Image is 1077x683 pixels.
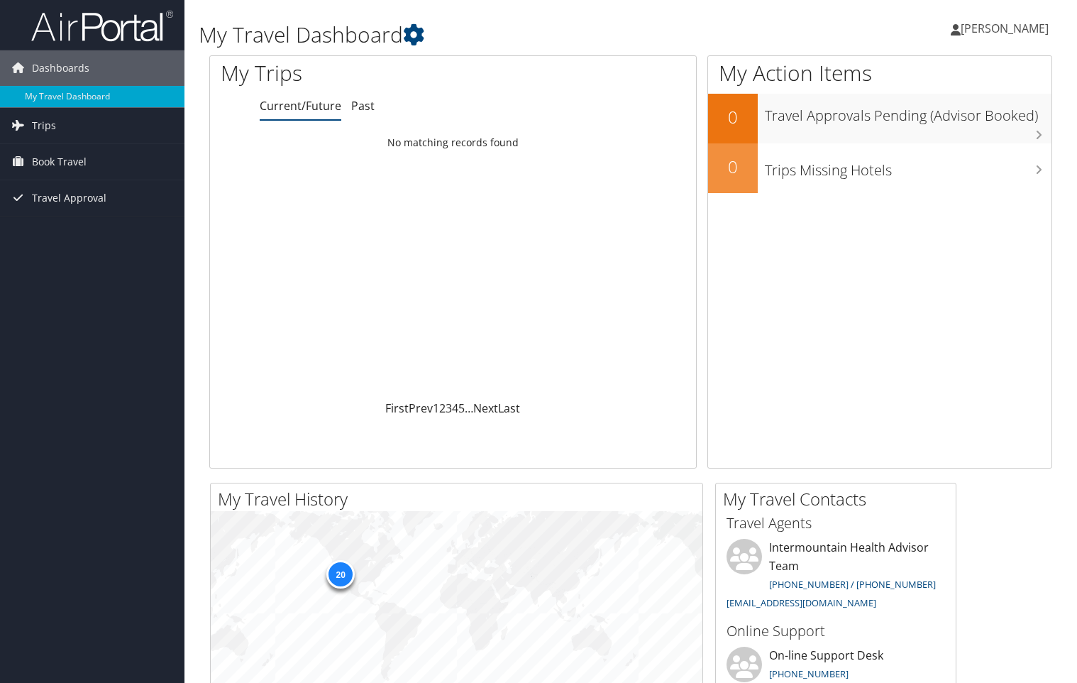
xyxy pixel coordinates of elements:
h3: Travel Approvals Pending (Advisor Booked) [765,99,1051,126]
h1: My Trips [221,58,482,88]
a: [PHONE_NUMBER] / [PHONE_NUMBER] [769,578,936,591]
a: 3 [446,400,452,416]
li: Intermountain Health Advisor Team [719,539,952,615]
div: 20 [326,560,355,589]
span: Dashboards [32,50,89,86]
h1: My Action Items [708,58,1051,88]
span: Book Travel [32,144,87,180]
a: Current/Future [260,98,341,114]
a: [PHONE_NUMBER] [769,667,849,680]
h3: Trips Missing Hotels [765,153,1051,180]
img: airportal-logo.png [31,9,173,43]
a: 4 [452,400,458,416]
a: [EMAIL_ADDRESS][DOMAIN_NAME] [727,596,876,609]
a: First [385,400,409,416]
span: Trips [32,108,56,143]
h2: 0 [708,155,758,179]
a: 0Trips Missing Hotels [708,143,1051,193]
a: [PERSON_NAME] [951,7,1063,50]
a: Next [473,400,498,416]
a: Last [498,400,520,416]
a: 1 [433,400,439,416]
h2: My Travel Contacts [723,487,956,511]
a: Prev [409,400,433,416]
h3: Travel Agents [727,513,945,533]
a: Past [351,98,375,114]
h2: My Travel History [218,487,702,511]
td: No matching records found [210,130,696,155]
span: … [465,400,473,416]
span: Travel Approval [32,180,106,216]
a: 0Travel Approvals Pending (Advisor Booked) [708,94,1051,143]
span: [PERSON_NAME] [961,21,1049,36]
a: 2 [439,400,446,416]
h3: Online Support [727,621,945,641]
h1: My Travel Dashboard [199,20,775,50]
a: 5 [458,400,465,416]
h2: 0 [708,105,758,129]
